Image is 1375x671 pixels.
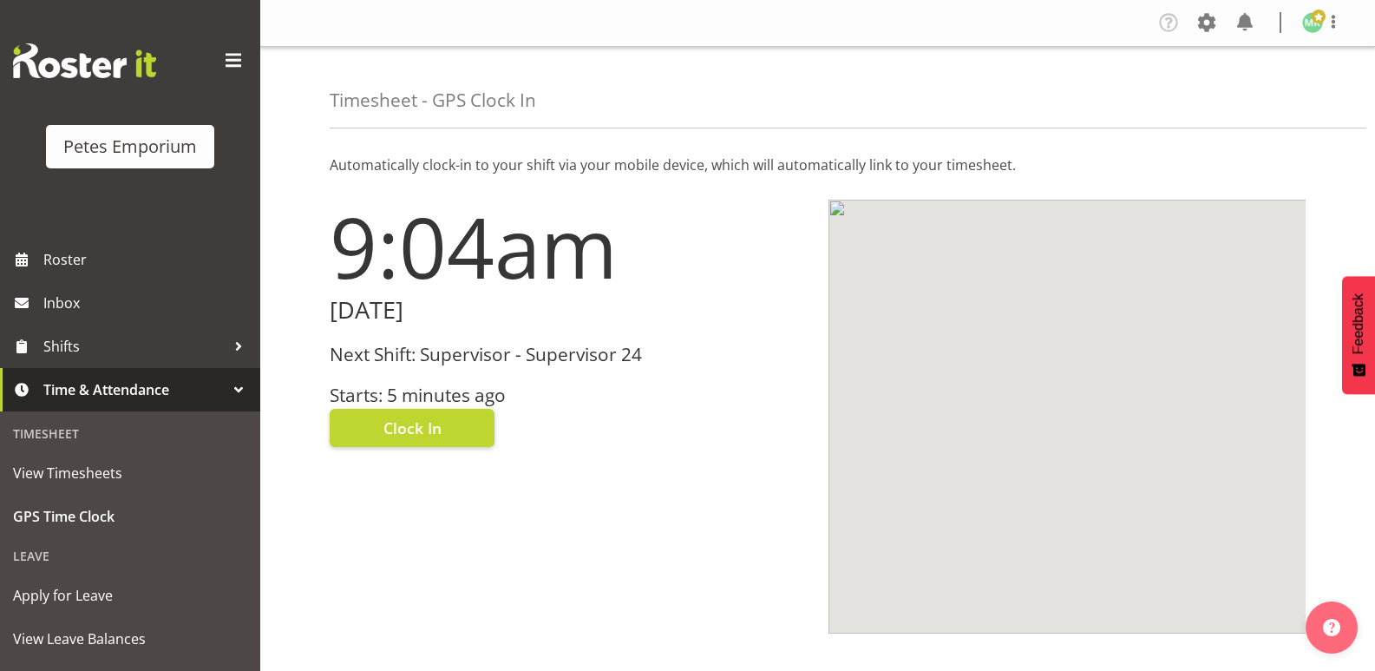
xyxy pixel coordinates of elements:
div: Timesheet [4,416,256,451]
h1: 9:04am [330,200,808,293]
h3: Starts: 5 minutes ago [330,385,808,405]
span: Apply for Leave [13,582,247,609]
img: Rosterit website logo [13,43,156,78]
span: Roster [43,247,252,273]
span: View Leave Balances [13,626,247,652]
h3: Next Shift: Supervisor - Supervisor 24 [330,345,808,365]
span: Inbox [43,290,252,316]
div: Petes Emporium [63,134,197,160]
span: Shifts [43,333,226,359]
span: GPS Time Clock [13,503,247,530]
a: GPS Time Clock [4,495,256,538]
span: View Timesheets [13,460,247,486]
a: View Leave Balances [4,617,256,661]
h4: Timesheet - GPS Clock In [330,90,536,110]
span: Feedback [1351,293,1366,354]
a: View Timesheets [4,451,256,495]
button: Feedback - Show survey [1342,276,1375,394]
h2: [DATE] [330,297,808,324]
a: Apply for Leave [4,574,256,617]
button: Clock In [330,409,494,447]
img: help-xxl-2.png [1323,619,1340,636]
div: Leave [4,538,256,574]
span: Time & Attendance [43,377,226,403]
img: melanie-richardson713.jpg [1302,12,1323,33]
span: Clock In [383,417,442,439]
p: Automatically clock-in to your shift via your mobile device, which will automatically link to you... [330,155,1306,175]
